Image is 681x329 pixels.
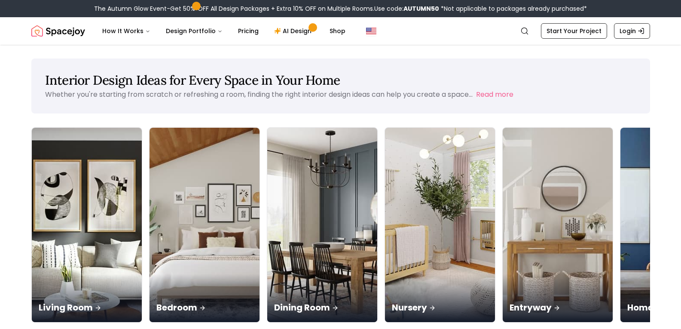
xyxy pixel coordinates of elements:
img: Living Room [32,128,142,322]
span: *Not applicable to packages already purchased* [439,4,587,13]
h1: Interior Design Ideas for Every Space in Your Home [45,72,636,88]
img: Bedroom [150,128,260,322]
p: Living Room [39,301,135,314]
a: Login [614,23,650,39]
a: Shop [323,22,352,40]
img: Nursery [385,128,495,322]
a: NurseryNursery [385,127,495,323]
button: Design Portfolio [159,22,229,40]
button: Read more [476,89,513,100]
nav: Main [95,22,352,40]
span: Use code: [374,4,439,13]
p: Nursery [392,301,488,314]
p: Bedroom [156,301,253,314]
div: The Autumn Glow Event-Get 50% OFF All Design Packages + Extra 10% OFF on Multiple Rooms. [94,4,587,13]
a: Pricing [231,22,266,40]
a: EntrywayEntryway [502,127,613,323]
b: AUTUMN50 [403,4,439,13]
p: Entryway [510,301,606,314]
a: Living RoomLiving Room [31,127,142,323]
a: BedroomBedroom [149,127,260,323]
img: United States [366,26,376,36]
nav: Global [31,17,650,45]
a: Dining RoomDining Room [267,127,378,323]
p: Whether you're starting from scratch or refreshing a room, finding the right interior design idea... [45,89,473,99]
a: Spacejoy [31,22,85,40]
button: How It Works [95,22,157,40]
img: Entryway [503,128,613,322]
img: Spacejoy Logo [31,22,85,40]
img: Dining Room [267,128,377,322]
p: Dining Room [274,301,370,314]
a: Start Your Project [541,23,607,39]
a: AI Design [267,22,321,40]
